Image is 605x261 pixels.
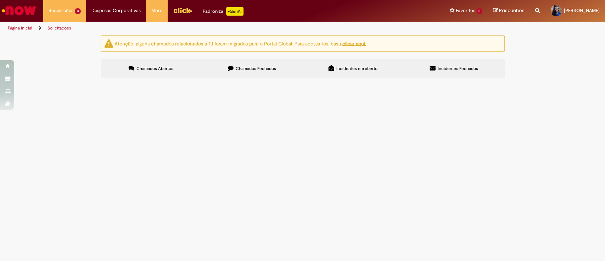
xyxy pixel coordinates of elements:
[151,7,162,14] span: More
[136,66,173,71] span: Chamados Abertos
[438,66,478,71] span: Incidentes Fechados
[236,66,276,71] span: Chamados Fechados
[173,5,192,16] img: click_logo_yellow_360x200.png
[5,22,398,35] ul: Trilhas de página
[564,7,600,13] span: [PERSON_NAME]
[114,40,366,47] ng-bind-html: Atenção: alguns chamados relacionados a T.I foram migrados para o Portal Global. Para acessá-los,...
[336,66,377,71] span: Incidentes em aberto
[47,25,71,31] a: Solicitações
[342,40,366,47] a: clicar aqui.
[476,8,482,14] span: 3
[8,25,32,31] a: Página inicial
[203,7,243,16] div: Padroniza
[455,7,475,14] span: Favoritos
[226,7,243,16] p: +GenAi
[49,7,73,14] span: Requisições
[499,7,525,14] span: Rascunhos
[75,8,81,14] span: 3
[91,7,141,14] span: Despesas Corporativas
[1,4,37,18] img: ServiceNow
[493,7,525,14] a: Rascunhos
